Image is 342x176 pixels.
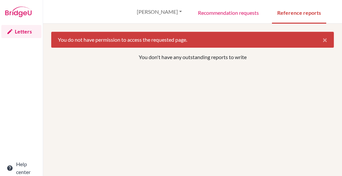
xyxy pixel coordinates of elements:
[134,6,185,18] button: [PERSON_NAME]
[1,25,41,38] a: Letters
[1,162,41,175] a: Help center
[5,7,32,17] img: Bridge-U
[272,1,326,24] a: Reference reports
[80,53,305,61] p: You don't have any outstanding reports to write
[51,32,334,48] div: You do not have permission to access the requested page.
[323,35,327,44] span: ×
[316,32,334,48] button: Close
[193,1,264,24] a: Recommendation requests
